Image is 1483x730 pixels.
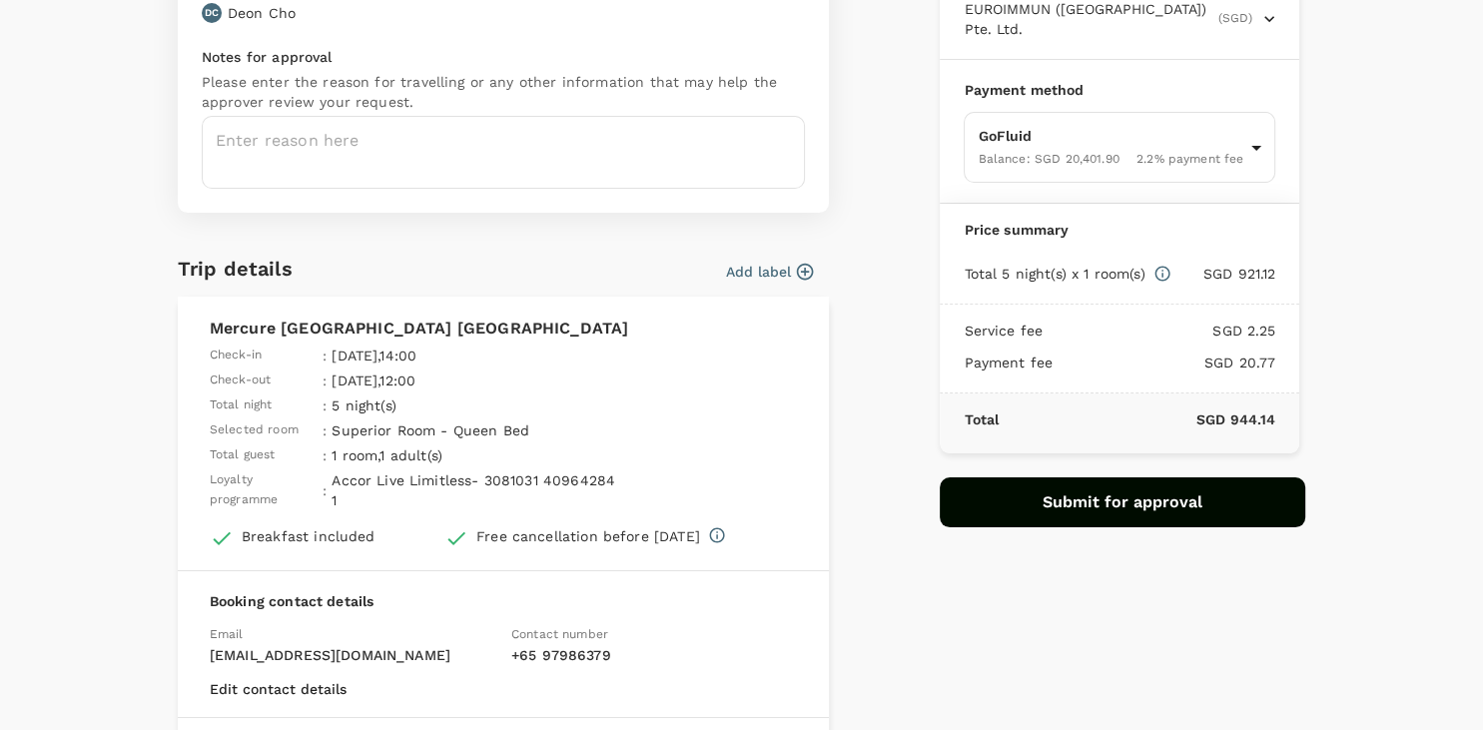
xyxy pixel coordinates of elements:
span: : [323,445,327,465]
button: Edit contact details [210,681,347,697]
span: Check-in [210,346,262,365]
span: 2.2 % payment fee [1136,152,1243,166]
span: : [323,370,327,390]
p: Please enter the reason for travelling or any other information that may help the approver review... [202,72,805,112]
span: : [323,420,327,440]
span: Total guest [210,445,276,465]
p: SGD 2.25 [1043,321,1275,341]
p: Total 5 night(s) x 1 room(s) [964,264,1144,284]
span: Selected room [210,420,299,440]
span: Loyalty programme [210,470,323,510]
p: Price summary [964,220,1275,240]
span: Email [210,627,244,641]
p: SGD 921.12 [1171,264,1276,284]
p: Payment fee [964,353,1053,372]
span: Check-out [210,370,271,390]
span: (SGD) [1217,9,1251,29]
p: Deon Cho [228,3,296,23]
p: Total [964,409,999,429]
p: DC [205,6,219,20]
p: Accor Live Limitless - 3081031 40964284 1 [332,470,615,510]
span: : [323,346,327,365]
h6: Trip details [178,253,293,285]
span: Total night [210,395,273,415]
span: : [323,480,327,500]
svg: Full refund before 2025-10-11 14:00 additional details from supplier : NO CANCELLATION CHARGE APP... [708,526,726,544]
p: Notes for approval [202,47,805,67]
p: Payment method [964,80,1275,100]
p: [EMAIL_ADDRESS][DOMAIN_NAME] [210,645,495,665]
p: Mercure [GEOGRAPHIC_DATA] [GEOGRAPHIC_DATA] [210,317,797,341]
div: GoFluidBalance: SGD 20,401.902.2% payment fee [964,112,1275,183]
span: Contact number [511,627,608,641]
p: GoFluid [978,126,1243,146]
p: SGD 944.14 [999,409,1275,429]
span: : [323,395,327,415]
p: 5 night(s) [332,395,615,415]
div: Free cancellation before [DATE] [476,526,700,546]
p: [DATE] , 12:00 [332,370,615,390]
div: Breakfast included [242,526,375,546]
p: Superior Room - Queen Bed [332,420,615,440]
p: SGD 20.77 [1053,353,1275,372]
button: Add label [726,262,813,282]
p: 1 room , 1 adult(s) [332,445,615,465]
p: [DATE] , 14:00 [332,346,615,365]
p: Booking contact details [210,591,797,611]
p: Service fee [964,321,1043,341]
p: + 65 97986379 [511,645,797,665]
button: Submit for approval [940,477,1305,527]
table: simple table [210,341,621,510]
span: Balance : SGD 20,401.90 [978,152,1118,166]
